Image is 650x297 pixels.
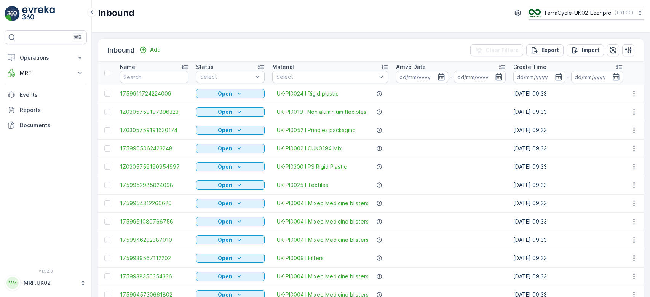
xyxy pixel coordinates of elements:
[5,65,87,81] button: MRF
[196,89,265,98] button: Open
[5,275,87,291] button: MMMRF.UK02
[104,164,110,170] div: Toggle Row Selected
[509,121,627,139] td: [DATE] 09:33
[196,144,265,153] button: Open
[104,200,110,206] div: Toggle Row Selected
[196,107,265,117] button: Open
[277,236,369,244] a: UK-PI0004 I Mixed Medicine blisters
[20,91,84,99] p: Events
[20,106,84,114] p: Reports
[218,254,232,262] p: Open
[196,272,265,281] button: Open
[218,126,232,134] p: Open
[541,46,559,54] p: Export
[218,90,232,97] p: Open
[277,163,347,171] a: UK-PI0300 I PS Rigid Plastic
[120,236,188,244] span: 1759946202387010
[513,63,546,71] p: Create Time
[5,50,87,65] button: Operations
[218,273,232,280] p: Open
[20,54,72,62] p: Operations
[272,63,294,71] p: Material
[104,145,110,152] div: Toggle Row Selected
[120,71,188,83] input: Search
[104,237,110,243] div: Toggle Row Selected
[104,91,110,97] div: Toggle Row Selected
[396,71,448,83] input: dd/mm/yyyy
[120,218,188,225] a: 1759951080766756
[277,181,328,189] a: UK-PI0025 I Textiles
[567,72,570,81] p: -
[120,126,188,134] a: 1Z0305759191630174
[120,254,188,262] a: 1759939567112202
[120,63,135,71] p: Name
[218,236,232,244] p: Open
[22,6,55,21] img: logo_light-DOdMpM7g.png
[218,145,232,152] p: Open
[276,73,377,81] p: Select
[582,46,599,54] p: Import
[104,109,110,115] div: Toggle Row Selected
[277,254,324,262] a: UK-PI0009 I Filters
[509,176,627,194] td: [DATE] 09:33
[218,108,232,116] p: Open
[509,231,627,249] td: [DATE] 09:33
[470,44,523,56] button: Clear Filters
[98,7,134,19] p: Inbound
[509,85,627,103] td: [DATE] 09:33
[509,139,627,158] td: [DATE] 09:33
[454,71,506,83] input: dd/mm/yyyy
[5,102,87,118] a: Reports
[277,200,369,207] span: UK-PI0004 I Mixed Medicine blisters
[24,279,76,287] p: MRF.UK02
[526,44,564,56] button: Export
[5,87,87,102] a: Events
[120,90,188,97] a: 1759911724224009
[104,273,110,279] div: Toggle Row Selected
[20,121,84,129] p: Documents
[277,126,356,134] a: UK-PI0052 I Pringles packaging
[104,219,110,225] div: Toggle Row Selected
[277,145,342,152] a: UK-PI0002 I CUK0194 Mix
[196,126,265,135] button: Open
[120,273,188,280] a: 1759938356354336
[509,249,627,267] td: [DATE] 09:33
[20,69,72,77] p: MRF
[196,235,265,244] button: Open
[509,194,627,212] td: [DATE] 09:33
[196,199,265,208] button: Open
[277,218,369,225] a: UK-PI0004 I Mixed Medicine blisters
[104,127,110,133] div: Toggle Row Selected
[120,181,188,189] a: 1759952985824098
[544,9,612,17] p: TerraCycle-UK02-Econpro
[277,273,369,280] span: UK-PI0004 I Mixed Medicine blisters
[218,181,232,189] p: Open
[486,46,519,54] p: Clear Filters
[196,254,265,263] button: Open
[196,63,214,71] p: Status
[5,118,87,133] a: Documents
[120,200,188,207] a: 1759954312266620
[196,180,265,190] button: Open
[513,71,565,83] input: dd/mm/yyyy
[529,6,644,20] button: TerraCycle-UK02-Econpro(+01:00)
[120,145,188,152] a: 1759905062423248
[120,108,188,116] a: 1Z0305759197896323
[218,218,232,225] p: Open
[509,158,627,176] td: [DATE] 09:33
[277,90,339,97] a: UK-PI0024 I Rigid plastic
[615,10,633,16] p: ( +01:00 )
